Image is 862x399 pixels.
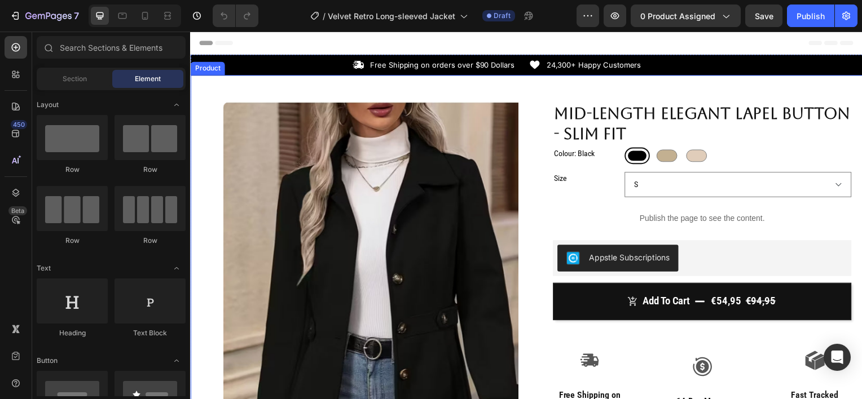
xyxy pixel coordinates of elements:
div: Row [37,165,108,175]
div: Product [2,32,32,42]
div: Text Block [115,328,186,338]
div: €94,95 [558,264,591,280]
img: AppstleSubscriptions.png [379,221,392,235]
button: Appstle Subscriptions [370,215,491,242]
h1: Mid-length Elegant Lapel Button - Slim Fit [365,71,666,114]
div: Row [37,236,108,246]
div: Open Intercom Messenger [824,344,851,371]
div: Appstle Subscriptions [401,221,482,233]
div: Beta [8,206,27,215]
span: Velvet Retro Long-sleeved Jacket [328,10,455,22]
p: 7 [74,9,79,23]
span: Text [37,263,51,273]
div: Row [115,236,186,246]
span: / [323,10,326,22]
span: Layout [37,100,59,110]
span: Toggle open [168,96,186,114]
div: Undo/Redo [213,5,258,27]
span: Section [63,74,87,84]
div: €54,95 [523,264,556,280]
p: Fast Tracked Shipping Worldwide! [593,361,665,396]
input: Search Sections & Elements [37,36,186,59]
p: Publish the page to see the content. [365,183,666,194]
div: Add to Cart [455,265,503,279]
span: Button [37,356,58,366]
p: 14-Day Money Back Guarantee! [480,367,551,391]
button: 0 product assigned [631,5,741,27]
div: 450 [11,120,27,129]
span: Element [135,74,161,84]
span: 0 product assigned [640,10,715,22]
span: Draft [494,11,511,21]
button: Add to Cart [366,254,665,290]
span: Save [755,11,773,21]
iframe: Design area [190,32,862,399]
div: Publish [797,10,825,22]
p: Free Shipping on orders over $90 Dollars [366,361,438,396]
button: 7 [5,5,84,27]
span: Toggle open [168,352,186,370]
span: Toggle open [168,259,186,277]
legend: Colour: Black [365,117,433,130]
div: Heading [37,328,108,338]
button: Save [745,5,782,27]
button: Publish [787,5,834,27]
legend: Size [365,141,433,155]
div: Row [115,165,186,175]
